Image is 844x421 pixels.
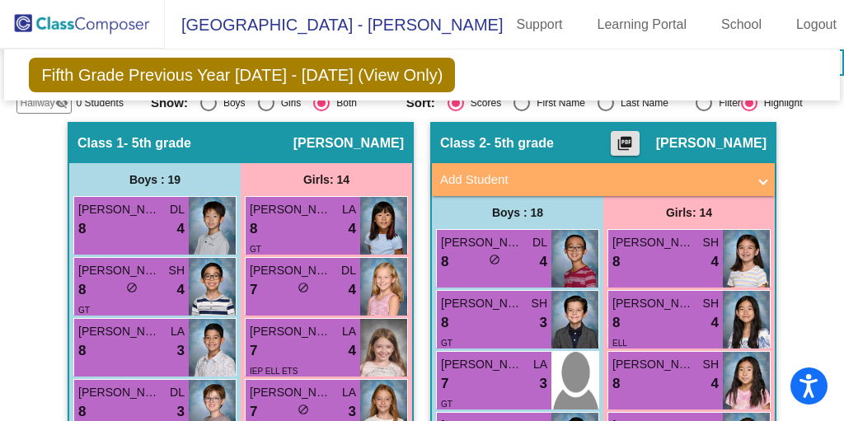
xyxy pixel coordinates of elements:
[349,218,356,240] span: 4
[342,323,356,340] span: LA
[298,282,309,293] span: do_not_disturb_alt
[78,384,161,401] span: [PERSON_NAME]
[169,262,185,279] span: SH
[126,282,138,293] span: do_not_disturb_alt
[177,218,185,240] span: 4
[703,295,719,312] span: SH
[29,58,455,92] span: Fifth Grade Previous Year [DATE] - [DATE] (View Only)
[250,201,332,218] span: [PERSON_NAME]
[124,135,191,152] span: - 5th grade
[177,340,185,362] span: 3
[711,373,719,395] span: 4
[250,367,298,376] span: IEP ELL ETS
[711,251,719,273] span: 4
[250,323,332,340] span: [PERSON_NAME]
[330,96,357,110] div: Both
[503,12,575,38] a: Support
[241,163,412,196] div: Girls: 14
[20,96,54,110] span: Hallway
[298,404,309,415] span: do_not_disturb_alt
[250,340,257,362] span: 7
[78,323,161,340] span: [PERSON_NAME]
[170,201,185,218] span: DL
[464,96,501,110] div: Scores
[341,262,356,279] span: DL
[171,323,185,340] span: LA
[532,295,547,312] span: SH
[342,201,356,218] span: LA
[757,96,803,110] div: Highlight
[612,312,620,334] span: 8
[614,96,668,110] div: Last Name
[612,373,620,395] span: 8
[441,400,452,409] span: GT
[615,135,635,158] mat-icon: picture_as_pdf
[78,340,86,362] span: 8
[165,12,503,38] span: [GEOGRAPHIC_DATA] - [PERSON_NAME]
[78,306,90,315] span: GT
[584,12,701,38] a: Learning Portal
[432,163,775,196] mat-expansion-panel-header: Add Student
[217,96,246,110] div: Boys
[441,234,523,251] span: [PERSON_NAME]
[532,234,547,251] span: DL
[293,135,404,152] span: [PERSON_NAME]
[441,312,448,334] span: 8
[274,96,302,110] div: Girls
[656,135,767,152] span: [PERSON_NAME]
[151,96,188,110] span: Show:
[250,218,257,240] span: 8
[441,339,452,348] span: GT
[349,279,356,301] span: 4
[78,279,86,301] span: 8
[440,135,486,152] span: Class 2
[151,95,394,111] mat-radio-group: Select an option
[712,96,741,110] div: Filter
[441,251,448,273] span: 8
[540,373,547,395] span: 3
[711,312,719,334] span: 4
[349,340,356,362] span: 4
[250,279,257,301] span: 7
[612,356,695,373] span: [PERSON_NAME]
[603,196,775,229] div: Girls: 14
[540,251,547,273] span: 4
[489,254,500,265] span: do_not_disturb_alt
[406,95,668,111] mat-radio-group: Select an option
[612,295,695,312] span: [PERSON_NAME]
[55,96,68,110] mat-icon: visibility_off
[611,131,640,156] button: Print Students Details
[250,245,261,254] span: GT
[612,339,627,348] span: ELL
[441,356,523,373] span: [PERSON_NAME]
[342,384,356,401] span: LA
[612,251,620,273] span: 8
[530,96,585,110] div: First Name
[69,163,241,196] div: Boys : 19
[77,96,124,110] span: 0 Students
[441,295,523,312] span: [PERSON_NAME]
[250,384,332,401] span: [PERSON_NAME]
[703,234,719,251] span: SH
[440,171,747,189] mat-panel-title: Add Student
[540,312,547,334] span: 3
[170,384,185,401] span: DL
[250,262,332,279] span: [PERSON_NAME]
[703,356,719,373] span: SH
[441,373,448,395] span: 7
[78,201,161,218] span: [PERSON_NAME]
[612,234,695,251] span: [PERSON_NAME]
[708,12,775,38] a: School
[78,262,161,279] span: [PERSON_NAME]
[432,196,603,229] div: Boys : 18
[533,356,547,373] span: LA
[77,135,124,152] span: Class 1
[78,218,86,240] span: 8
[486,135,554,152] span: - 5th grade
[177,279,185,301] span: 4
[406,96,435,110] span: Sort:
